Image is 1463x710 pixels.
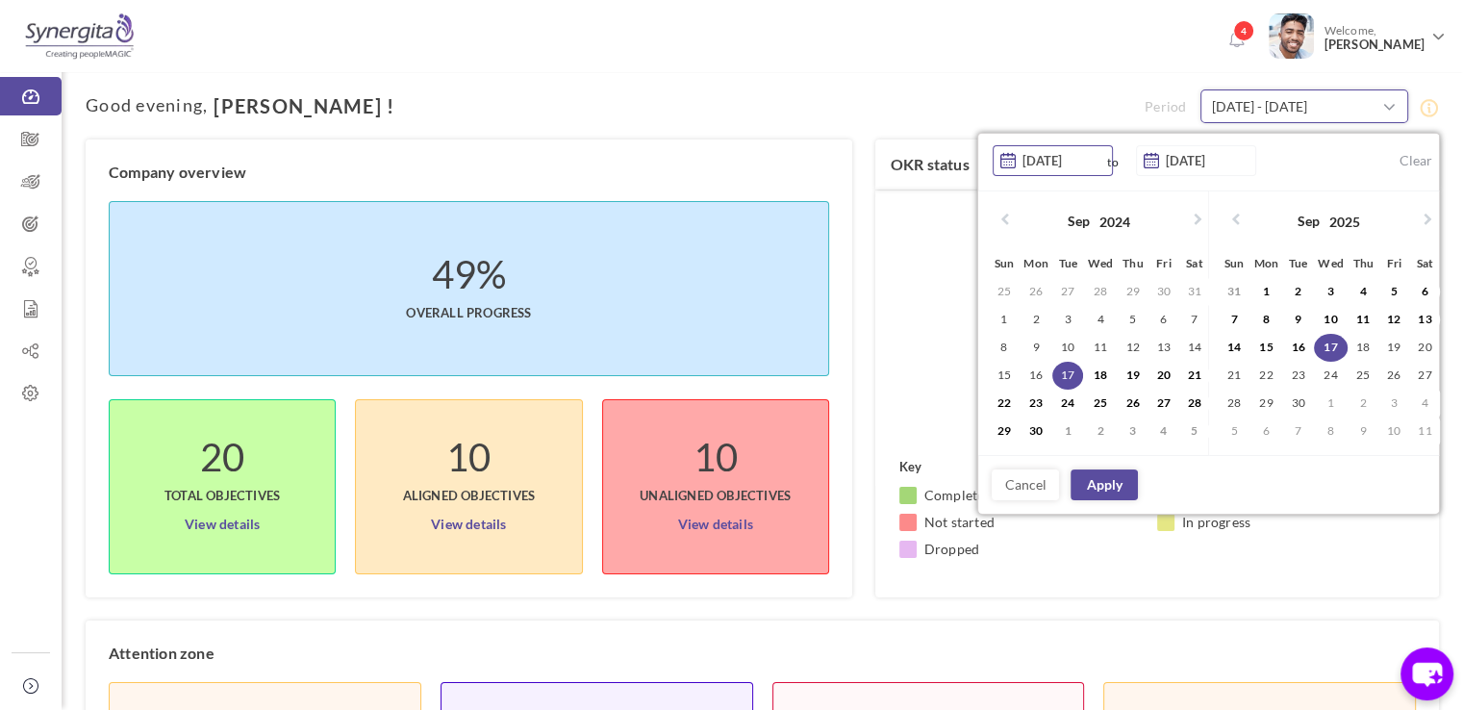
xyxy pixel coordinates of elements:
[1314,390,1349,418] td: 1
[1249,418,1283,445] td: 6
[1409,362,1440,390] td: 27
[1283,306,1314,334] td: 9
[1348,418,1378,445] td: 9
[403,467,536,505] span: Aligned Objectives
[1020,390,1053,418] td: 23
[1348,278,1378,306] td: 4
[86,95,1145,116] h1: ,
[989,362,1020,390] td: 15
[432,265,507,284] label: 49%
[1409,418,1440,445] td: 11
[1083,390,1118,418] td: 25
[1233,20,1254,41] span: 4
[1348,390,1378,418] td: 2
[1179,418,1210,445] td: 5
[693,447,737,467] label: 10
[1348,306,1378,334] td: 11
[1219,334,1249,362] td: 14
[1219,418,1249,445] td: 5
[1249,278,1283,306] td: 1
[200,447,244,467] label: 20
[1118,418,1148,445] td: 3
[1179,278,1210,306] td: 31
[1020,334,1053,362] td: 9
[989,334,1020,362] td: 8
[1221,25,1251,56] a: Notifications
[1219,362,1249,390] td: 21
[1249,362,1283,390] td: 22
[1182,513,1250,532] small: In progress
[1148,418,1179,445] td: 4
[1219,306,1249,334] td: 7
[1118,390,1148,418] td: 26
[1118,362,1148,390] td: 19
[1329,214,1353,230] span: 2025
[164,467,280,505] span: Total objectives
[1324,38,1425,52] span: [PERSON_NAME]
[1052,390,1083,418] td: 24
[1145,97,1198,116] span: Period
[1083,418,1118,445] td: 2
[1314,362,1349,390] td: 24
[1083,362,1118,390] td: 18
[1179,306,1210,334] td: 7
[1118,334,1148,362] td: 12
[109,163,246,182] label: Company overview
[431,505,506,536] a: View details
[1283,362,1314,390] td: 23
[1148,334,1179,362] td: 13
[406,284,531,322] span: Overall progress
[185,505,260,536] a: View details
[1314,306,1349,334] td: 10
[1020,362,1053,390] td: 16
[1394,150,1438,171] button: Clear
[1409,278,1440,306] td: 6
[1314,278,1349,306] td: 3
[1409,306,1440,334] td: 13
[677,505,752,536] a: View details
[1020,418,1053,445] td: 30
[1314,334,1349,362] td: 17
[86,96,203,115] span: Good evening
[1249,390,1283,418] td: 29
[989,418,1020,445] td: 29
[1118,306,1148,334] td: 5
[1378,390,1409,418] td: 3
[1118,278,1148,306] td: 29
[924,540,979,559] small: Dropped
[1148,390,1179,418] td: 27
[1083,278,1118,306] td: 28
[1052,362,1083,390] td: 17
[1249,306,1283,334] td: 8
[1320,206,1377,240] button: 2025
[1378,418,1409,445] td: 10
[989,306,1020,334] td: 1
[989,390,1020,418] td: 22
[1314,13,1429,62] span: Welcome,
[1083,334,1118,362] td: 11
[1378,334,1409,362] td: 19
[1148,278,1179,306] td: 30
[899,457,922,476] label: Key
[1179,362,1210,390] td: 21
[1261,6,1453,63] a: Photo Welcome,[PERSON_NAME]
[22,13,137,61] img: Logo
[1052,334,1083,362] td: 10
[989,278,1020,306] td: 25
[1378,278,1409,306] td: 5
[109,644,214,663] label: Attention zone
[924,513,995,532] small: Not started
[1179,334,1210,362] td: 14
[1107,155,1118,169] span: to
[1314,418,1349,445] td: 8
[1409,334,1440,362] td: 20
[1090,206,1148,240] button: 2024
[1219,278,1249,306] td: 31
[1249,334,1283,362] td: 15
[1269,13,1314,59] img: Photo
[1020,278,1053,306] td: 26
[1071,469,1138,500] button: Apply
[1148,362,1179,390] td: 20
[1348,362,1378,390] td: 25
[1020,306,1053,334] td: 2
